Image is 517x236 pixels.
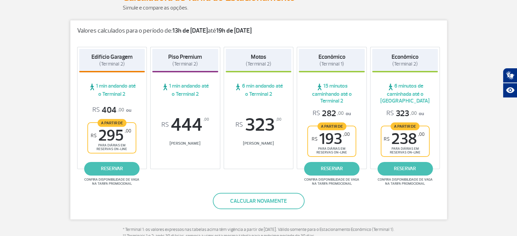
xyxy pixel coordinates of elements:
[152,141,218,146] span: [PERSON_NAME]
[246,61,271,67] span: (Terminal 2)
[236,121,243,129] sup: R$
[318,53,345,60] strong: Econômico
[503,83,517,98] button: Abrir recursos assistivos.
[312,136,317,142] sup: R$
[216,27,252,35] strong: 19h de [DATE]
[161,121,169,129] sup: R$
[226,83,292,97] span: 6 min andando até o Terminal 2
[320,61,344,67] span: (Terminal 1)
[392,53,418,60] strong: Econômico
[314,147,350,155] span: para diárias em reservas on-line
[98,119,126,127] span: A partir de
[503,68,517,83] button: Abrir tradutor de língua de sinais.
[84,162,140,176] a: reservar
[125,128,131,134] sup: ,00
[213,193,305,209] button: Calcular novamente
[91,128,131,143] span: 295
[386,108,424,119] p: ou
[172,27,208,35] strong: 13h de [DATE]
[304,162,360,176] a: reservar
[386,108,417,119] span: 323
[204,116,209,123] sup: ,00
[92,105,131,115] p: ou
[152,83,218,97] span: 1 min andando até o Terminal 2
[152,116,218,134] span: 444
[391,122,419,130] span: A partir de
[94,143,130,151] span: para diárias em reservas on-line
[384,136,390,142] sup: R$
[77,27,440,35] p: Valores calculados para o período de: até
[168,53,202,60] strong: Piso Premium
[226,141,292,146] span: [PERSON_NAME]
[83,178,140,186] span: Confira disponibilidade de vaga na tarifa promocional
[172,61,198,67] span: (Terminal 2)
[99,61,125,67] span: (Terminal 2)
[312,131,350,147] span: 193
[123,4,395,12] p: Simule e compare as opções.
[503,68,517,98] div: Plugin de acessibilidade da Hand Talk.
[384,131,425,147] span: 238
[91,53,133,60] strong: Edifício Garagem
[392,61,418,67] span: (Terminal 2)
[276,116,281,123] sup: ,00
[418,131,425,137] sup: ,00
[313,108,344,119] span: 282
[313,108,351,119] p: ou
[91,133,97,139] sup: R$
[317,122,346,130] span: A partir de
[377,162,433,176] a: reservar
[79,83,145,97] span: 1 min andando até o Terminal 2
[303,178,360,186] span: Confira disponibilidade de vaga na tarifa promocional
[299,83,365,104] span: 15 minutos caminhando até o Terminal 2
[251,53,266,60] strong: Motos
[377,178,434,186] span: Confira disponibilidade de vaga na tarifa promocional
[92,105,124,115] span: 404
[387,147,423,155] span: para diárias em reservas on-line
[226,116,292,134] span: 323
[343,131,350,137] sup: ,00
[372,83,438,104] span: 6 minutos de caminhada até o [GEOGRAPHIC_DATA]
